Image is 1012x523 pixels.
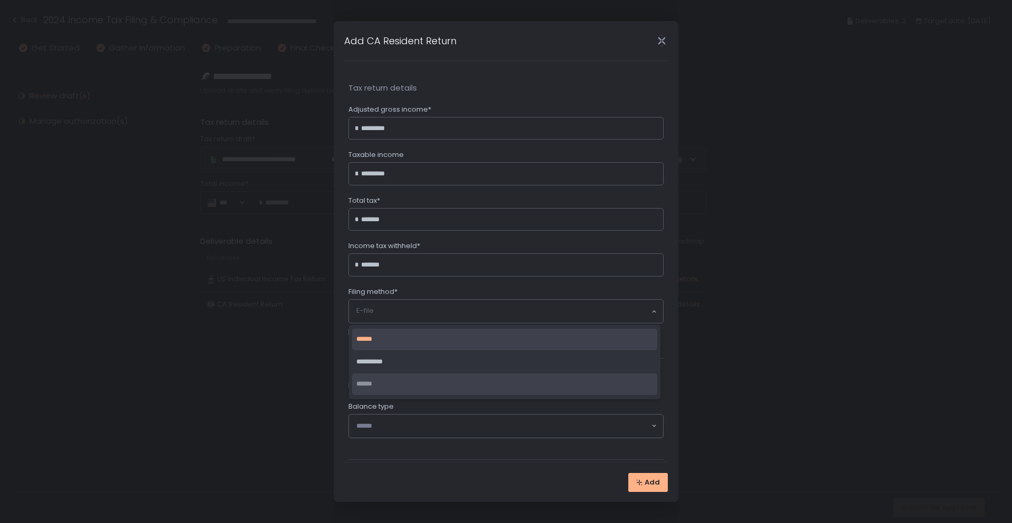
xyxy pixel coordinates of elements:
span: Taxable income [348,150,404,160]
div: Search for option [349,415,663,438]
div: Close [645,35,678,47]
span: Balance details [348,380,664,392]
h1: Add CA Resident Return [344,34,456,48]
span: Filing method* [348,287,397,297]
input: Search for option [356,306,650,317]
span: Add [645,478,660,487]
span: Adjusted gross income* [348,105,431,114]
div: Search for option [349,300,663,323]
button: Add [628,473,668,492]
span: Balance type [348,402,394,411]
input: Search for option [356,421,650,431]
span: Income tax withheld* [348,241,420,251]
span: Total tax* [348,196,380,205]
span: Tax return details [348,82,664,94]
